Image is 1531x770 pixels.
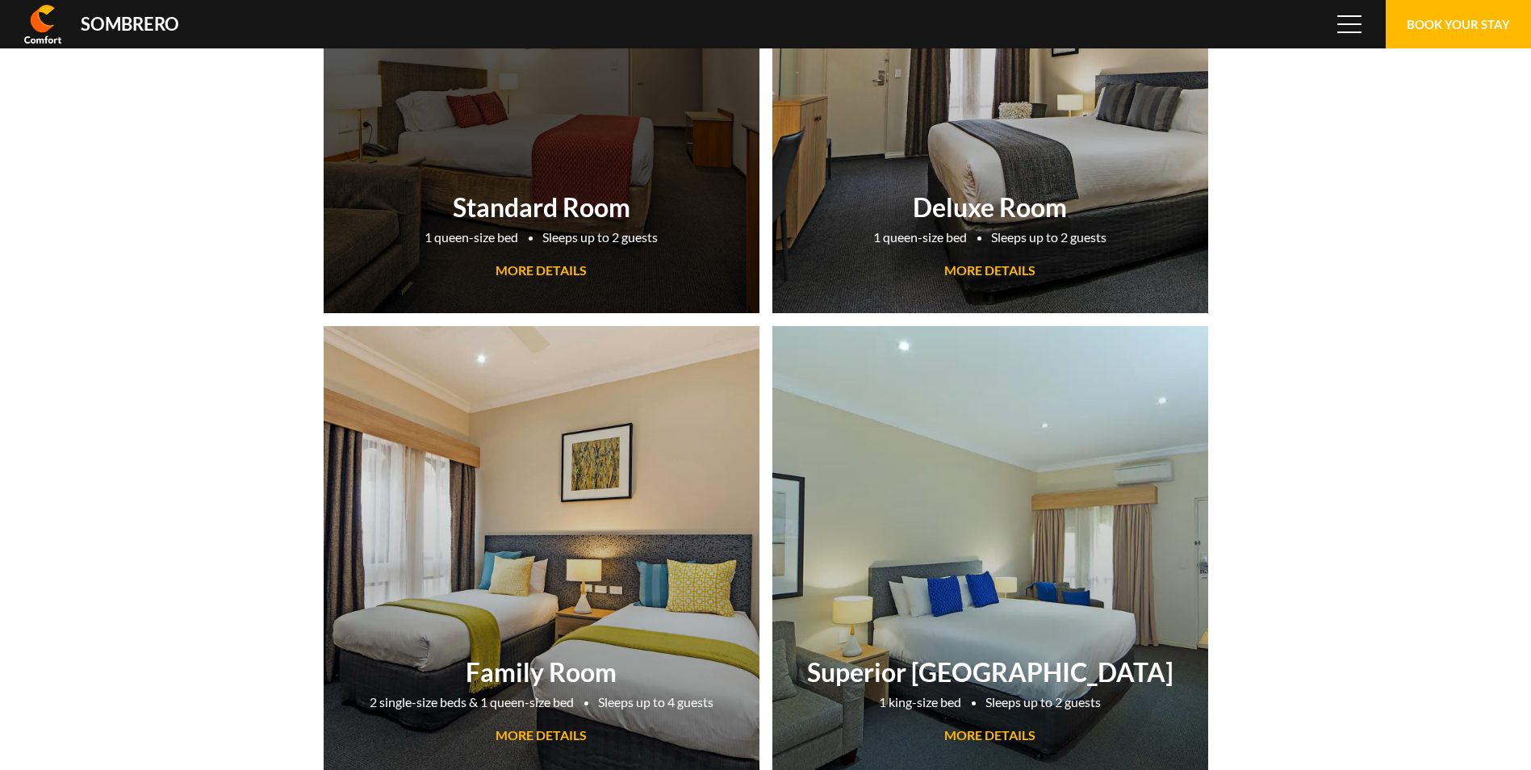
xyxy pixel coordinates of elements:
h2: Standard Room [332,191,751,223]
li: 1 queen-size bed [425,227,518,248]
h2: Superior [GEOGRAPHIC_DATA] [780,656,1200,688]
li: 2 single-size beds & 1 queen-size bed [370,692,574,713]
span: MORE DETAILS [944,727,1035,743]
li: Sleeps up to 2 guests [985,692,1101,713]
li: Sleeps up to 2 guests [991,227,1106,248]
span: MORE DETAILS [944,262,1035,278]
h2: Deluxe Room [780,191,1200,223]
h2: Family Room [332,656,751,688]
img: Comfort Inn & Suites Sombrero [24,5,61,44]
div: Sombrero [81,15,179,33]
span: MORE DETAILS [496,727,587,743]
li: Sleeps up to 4 guests [598,692,713,713]
li: Sleeps up to 2 guests [542,227,658,248]
span: MORE DETAILS [496,262,587,278]
li: 1 queen-size bed [873,227,967,248]
li: 1 king-size bed [879,692,961,713]
span: Menu [1337,15,1362,33]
